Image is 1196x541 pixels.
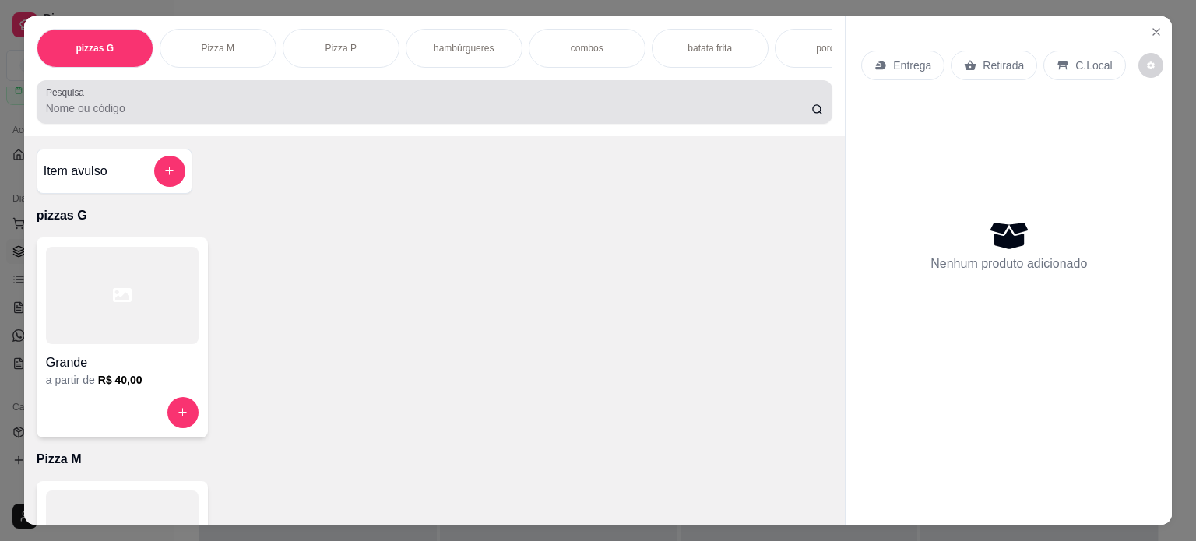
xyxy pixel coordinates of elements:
[930,255,1087,273] p: Nenhum produto adicionado
[46,100,811,116] input: Pesquisa
[893,58,931,73] p: Entrega
[37,450,833,469] p: Pizza M
[44,162,107,181] h4: Item avulso
[46,353,199,372] h4: Grande
[37,206,833,225] p: pizzas G
[1138,53,1163,78] button: decrease-product-quantity
[46,86,90,99] label: Pesquisa
[98,372,142,388] h6: R$ 40,00
[76,42,114,54] p: pizzas G
[1144,19,1169,44] button: Close
[816,42,850,54] p: porções
[167,397,199,428] button: increase-product-quantity
[201,42,234,54] p: Pizza M
[154,156,185,187] button: add-separate-item
[46,372,199,388] div: a partir de
[983,58,1024,73] p: Retirada
[571,42,603,54] p: combos
[1075,58,1112,73] p: C.Local
[688,42,732,54] p: batata frita
[434,42,494,54] p: hambúrgueres
[325,42,357,54] p: Pizza P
